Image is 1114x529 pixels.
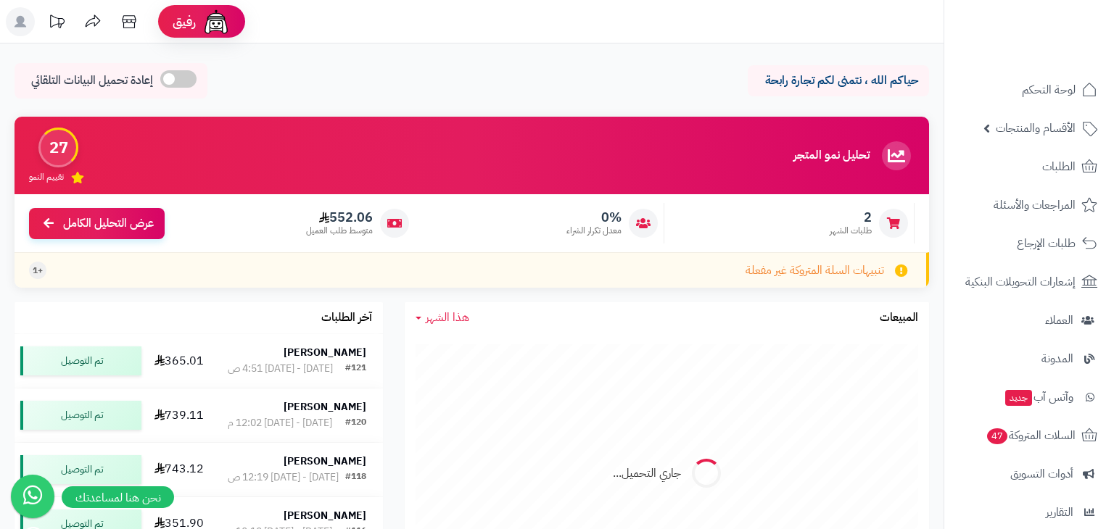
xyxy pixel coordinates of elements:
h3: تحليل نمو المتجر [793,149,870,162]
span: طلبات الشهر [830,225,872,237]
strong: [PERSON_NAME] [284,345,366,360]
span: الأقسام والمنتجات [996,118,1076,138]
span: طلبات الإرجاع [1017,233,1076,254]
div: جاري التحميل... [613,465,681,482]
td: 739.11 [147,388,210,442]
a: السلات المتروكة47 [953,418,1105,453]
strong: [PERSON_NAME] [284,454,366,469]
img: ai-face.png [202,7,231,36]
div: [DATE] - [DATE] 12:19 ص [228,470,339,485]
span: لوحة التحكم [1022,80,1076,100]
div: #118 [345,470,366,485]
span: وآتس آب [1004,387,1073,407]
span: عرض التحليل الكامل [63,215,154,232]
span: إشعارات التحويلات البنكية [965,272,1076,292]
div: #120 [345,416,366,430]
span: رفيق [173,13,196,30]
span: 2 [830,209,872,225]
a: هذا الشهر [416,309,469,326]
a: لوحة التحكم [953,72,1105,107]
span: 47 [987,428,1007,444]
span: 0% [566,209,622,225]
span: +1 [33,264,43,277]
a: العملاء [953,303,1105,338]
td: 365.01 [147,334,210,388]
span: الطلبات [1042,157,1076,177]
span: التقارير [1046,502,1073,522]
a: أدوات التسويق [953,457,1105,491]
a: طلبات الإرجاع [953,226,1105,261]
div: [DATE] - [DATE] 4:51 ص [228,362,333,376]
span: أدوات التسويق [1010,464,1073,484]
h3: المبيعات [880,312,918,325]
strong: [PERSON_NAME] [284,399,366,415]
span: تقييم النمو [29,171,64,183]
span: متوسط طلب العميل [306,225,373,237]
a: تحديثات المنصة [38,7,75,40]
span: السلات المتروكة [986,425,1076,446]
a: عرض التحليل الكامل [29,208,165,239]
div: تم التوصيل [20,401,141,430]
span: جديد [1005,390,1032,406]
span: تنبيهات السلة المتروكة غير مفعلة [746,262,884,279]
div: تم التوصيل [20,455,141,484]
a: وآتس آبجديد [953,380,1105,415]
a: الطلبات [953,149,1105,184]
div: [DATE] - [DATE] 12:02 م [228,416,332,430]
h3: آخر الطلبات [321,312,372,325]
span: هذا الشهر [426,309,469,326]
span: 552.06 [306,209,373,225]
span: معدل تكرار الشراء [566,225,622,237]
span: المراجعات والأسئلة [994,195,1076,215]
span: العملاء [1045,310,1073,330]
strong: [PERSON_NAME] [284,508,366,523]
a: المدونة [953,341,1105,376]
span: إعادة تحميل البيانات التلقائي [31,72,153,89]
td: 743.12 [147,443,210,496]
p: حياكم الله ، نتمنى لكم تجارة رابحة [759,72,918,89]
div: #121 [345,362,366,376]
div: تم التوصيل [20,346,141,375]
a: المراجعات والأسئلة [953,188,1105,222]
a: إشعارات التحويلات البنكية [953,264,1105,299]
span: المدونة [1041,349,1073,369]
